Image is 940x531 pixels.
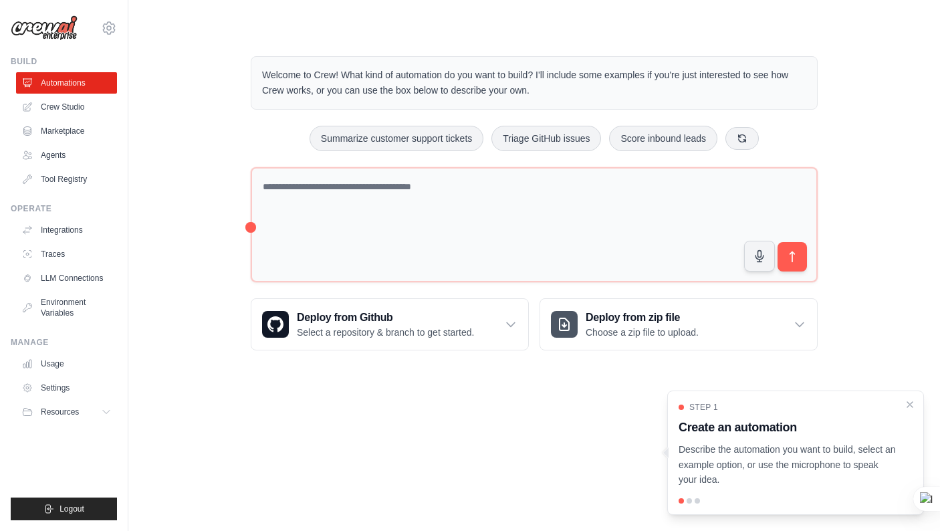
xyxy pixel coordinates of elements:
p: Describe the automation you want to build, select an example option, or use the microphone to spe... [679,442,897,488]
p: Choose a zip file to upload. [586,326,699,339]
button: Close walkthrough [905,399,915,410]
a: Environment Variables [16,292,117,324]
a: LLM Connections [16,268,117,289]
a: Agents [16,144,117,166]
a: Integrations [16,219,117,241]
div: Operate [11,203,117,214]
h3: Deploy from Github [297,310,474,326]
button: Logout [11,498,117,520]
p: Select a repository & branch to get started. [297,326,474,339]
span: Step 1 [689,402,718,413]
button: Triage GitHub issues [491,126,601,151]
a: Automations [16,72,117,94]
div: Manage [11,337,117,348]
span: Resources [41,407,79,417]
a: Crew Studio [16,96,117,118]
h3: Deploy from zip file [586,310,699,326]
a: Marketplace [16,120,117,142]
span: Logout [60,504,84,514]
a: Settings [16,377,117,399]
a: Usage [16,353,117,375]
a: Tool Registry [16,169,117,190]
button: Score inbound leads [609,126,717,151]
button: Resources [16,401,117,423]
h3: Create an automation [679,418,897,437]
img: Logo [11,15,78,41]
p: Welcome to Crew! What kind of automation do you want to build? I'll include some examples if you'... [262,68,806,98]
button: Summarize customer support tickets [310,126,483,151]
a: Traces [16,243,117,265]
div: Build [11,56,117,67]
